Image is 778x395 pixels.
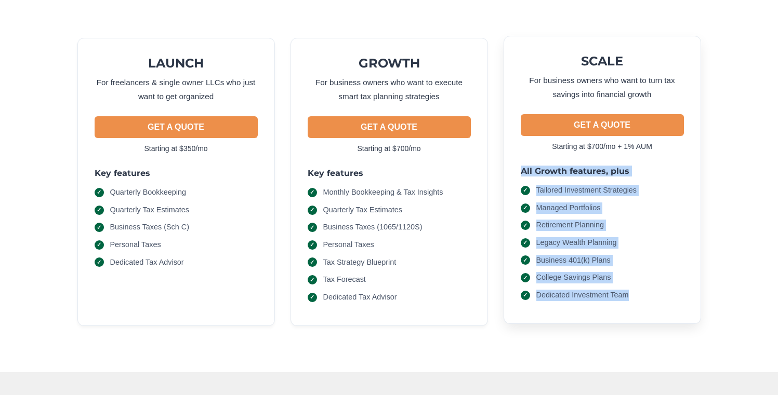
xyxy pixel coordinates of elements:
h3: Key features [95,168,258,179]
p: For business owners who want to turn tax savings into financial growth [521,73,684,102]
span: Business 401(k) Plans [536,255,611,266]
span: Dedicated Tax Advisor [110,257,184,268]
h3: Key features [308,168,471,179]
span: Business Taxes (Sch C) [110,222,190,233]
p: Starting at $350/mo [95,142,258,155]
span: Dedicated Investment Team [536,290,629,301]
span: Personal Taxes [323,239,374,251]
h2: LAUNCH [95,55,258,71]
span: Dedicated Tax Advisor [323,292,397,303]
button: GET A QUOTE [308,116,471,138]
h2: GROWTH [308,55,471,71]
span: Retirement Planning [536,220,604,231]
p: Starting at $700/mo + 1% AUM [521,140,684,153]
span: Legacy Wealth Planning [536,237,617,249]
button: GET A QUOTE [95,116,258,138]
span: Tax Strategy Blueprint [323,257,397,268]
span: College Savings Plans [536,272,611,283]
span: Business Taxes (1065/1120S) [323,222,423,233]
p: For business owners who want to execute smart tax planning strategies [308,75,471,104]
h2: SCALE [521,53,684,69]
h3: All Growth features, plus [521,166,684,176]
span: Tailored Investment Strategies [536,185,637,196]
p: Starting at $700/mo [308,142,471,155]
span: Quarterly Tax Estimates [110,205,190,216]
p: For freelancers & single owner LLCs who just want to get organized [95,75,258,104]
button: GET A QUOTE [521,114,684,136]
span: Tax Forecast [323,274,366,285]
span: Quarterly Bookkeeping [110,187,186,198]
span: Managed Portfolios [536,202,601,214]
span: Personal Taxes [110,239,161,251]
span: Monthly Bookkeeping & Tax Insights [323,187,443,198]
span: Quarterly Tax Estimates [323,205,403,216]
